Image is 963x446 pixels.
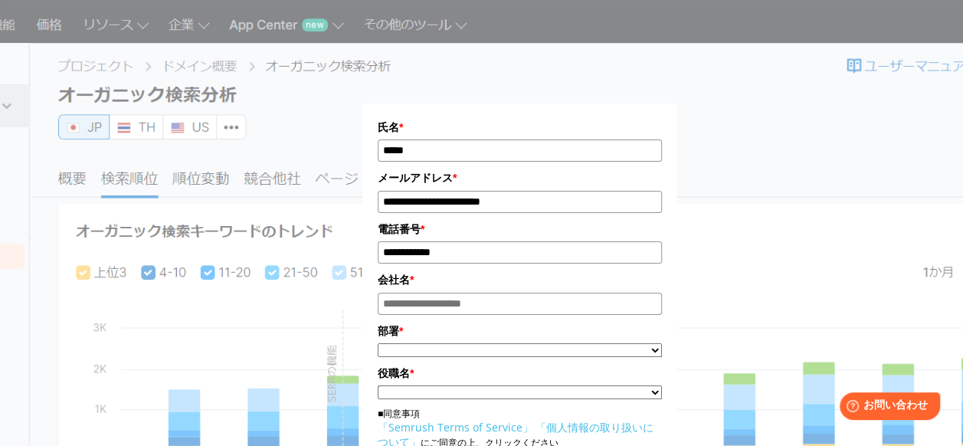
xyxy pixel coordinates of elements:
[378,420,533,435] a: 「Semrush Terms of Service」
[378,323,663,339] label: 部署
[378,221,663,238] label: 電話番号
[378,119,663,136] label: 氏名
[827,386,946,429] iframe: Help widget launcher
[378,365,663,382] label: 役職名
[378,271,663,288] label: 会社名
[378,169,663,186] label: メールアドレス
